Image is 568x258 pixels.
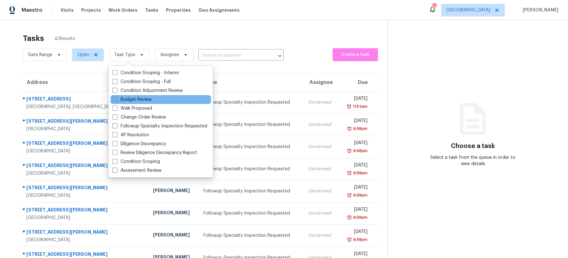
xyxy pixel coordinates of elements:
[54,35,75,42] span: 43 Results
[203,210,298,216] div: Followup Specialty Inspection Requested
[347,236,352,243] img: Overdue Alarm Icon
[153,232,194,240] div: [PERSON_NAME]
[308,121,334,128] div: Unclaimed
[26,229,143,237] div: [STREET_ADDRESS][PERSON_NAME]
[112,70,179,76] label: Condition Scoping - Interior
[198,51,266,61] input: Search by address
[347,148,352,154] img: Overdue Alarm Icon
[153,210,194,217] div: [PERSON_NAME]
[112,105,152,112] label: Walk Proposed
[432,4,436,10] div: 54
[308,99,334,106] div: Unclaimed
[26,104,143,110] div: [GEOGRAPHIC_DATA], [GEOGRAPHIC_DATA], 75067
[112,167,162,174] label: Assessment Review
[112,132,149,138] label: AP Resolution
[112,96,152,103] label: Budget Review
[446,7,490,13] span: [GEOGRAPHIC_DATA]
[26,184,143,192] div: [STREET_ADDRESS][PERSON_NAME]
[352,126,367,132] div: 6:58pm
[81,7,101,13] span: Projects
[26,215,143,221] div: [GEOGRAPHIC_DATA]
[26,237,143,243] div: [GEOGRAPHIC_DATA]
[352,103,367,110] div: 11:52am
[26,140,143,148] div: [STREET_ADDRESS][PERSON_NAME]
[344,140,367,148] div: [DATE]
[308,188,334,194] div: Unclaimed
[26,118,143,126] div: [STREET_ADDRESS][PERSON_NAME]
[352,148,367,154] div: 6:58pm
[347,126,352,132] img: Overdue Alarm Icon
[203,144,298,150] div: Followup Specialty Inspection Requested
[112,79,171,85] label: Condition Scoping - Full
[430,154,515,167] div: Select a task from the queue in order to view details
[308,144,334,150] div: Unclaimed
[339,74,377,91] th: Due
[28,52,52,58] span: Date Range
[114,52,135,58] span: Task Type
[160,52,179,58] span: Assignee
[203,232,298,239] div: Followup Specialty Inspection Requested
[112,123,207,129] label: Followup Specialty Inspection Requested
[352,214,367,221] div: 6:58pm
[303,74,339,91] th: Assignee
[344,206,367,214] div: [DATE]
[203,166,298,172] div: Followup Specialty Inspection Requested
[333,48,378,61] button: Create a Task
[26,96,143,104] div: [STREET_ADDRESS]
[520,7,558,13] span: [PERSON_NAME]
[109,7,137,13] span: Work Orders
[347,214,352,221] img: Overdue Alarm Icon
[203,188,298,194] div: Followup Specialty Inspection Requested
[20,74,148,91] th: Address
[203,99,298,106] div: Followup Specialty Inspection Requested
[347,103,352,110] img: Overdue Alarm Icon
[308,232,334,239] div: Unclaimed
[145,8,158,12] span: Tasks
[352,192,367,198] div: 6:58pm
[153,187,194,195] div: [PERSON_NAME]
[112,114,166,120] label: Change Order Review
[347,170,352,176] img: Overdue Alarm Icon
[275,51,284,60] button: Open
[166,7,191,13] span: Properties
[198,7,240,13] span: Geo Assignments
[112,87,183,94] label: Condition Adjustment Review
[344,184,367,192] div: [DATE]
[308,210,334,216] div: Unclaimed
[26,170,143,177] div: [GEOGRAPHIC_DATA]
[344,162,367,170] div: [DATE]
[22,7,43,13] span: Maestro
[112,141,166,147] label: Diligence Discrepancy
[26,192,143,199] div: [GEOGRAPHIC_DATA]
[198,74,303,91] th: Type
[347,192,352,198] img: Overdue Alarm Icon
[112,158,160,165] label: Condition Scoping
[61,7,74,13] span: Visits
[344,95,367,103] div: [DATE]
[344,118,367,126] div: [DATE]
[352,236,367,243] div: 6:58pm
[336,51,375,58] span: Create a Task
[26,207,143,215] div: [STREET_ADDRESS][PERSON_NAME]
[308,166,334,172] div: Unclaimed
[23,35,44,42] h2: Tasks
[344,229,367,236] div: [DATE]
[112,150,197,156] label: Review Diligence Discrepancy Report
[77,52,89,58] span: Open
[451,143,495,149] h3: Choose a task
[26,126,143,132] div: [GEOGRAPHIC_DATA]
[352,170,367,176] div: 6:58pm
[26,162,143,170] div: [STREET_ADDRESS][PERSON_NAME]
[26,148,143,154] div: [GEOGRAPHIC_DATA]
[203,121,298,128] div: Followup Specialty Inspection Requested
